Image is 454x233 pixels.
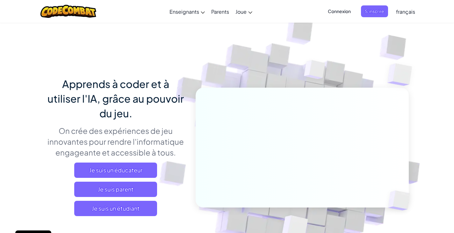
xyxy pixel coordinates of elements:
[74,201,157,216] button: Je suis un étudiant
[235,8,247,15] span: Joue
[375,48,430,102] img: Overlap cubes
[292,47,338,95] img: Overlap cubes
[169,8,199,15] span: Enseignants
[393,3,418,20] a: français
[74,182,157,197] a: Je suis parent
[361,5,388,17] button: S'inscrire
[377,177,425,224] img: Overlap cubes
[47,77,184,120] span: Apprends à coder et à utiliser l'IA, grâce au pouvoir du jeu.
[166,3,208,20] a: Enseignants
[40,5,96,18] img: CodeCombat logo
[232,3,256,20] a: Joue
[324,5,355,17] button: Connexion
[46,125,186,158] p: On crée des expériences de jeu innovantes pour rendre l'informatique engageante et accessible à t...
[208,3,232,20] a: Parents
[396,8,415,15] span: français
[74,163,157,178] a: Je suis un éducateur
